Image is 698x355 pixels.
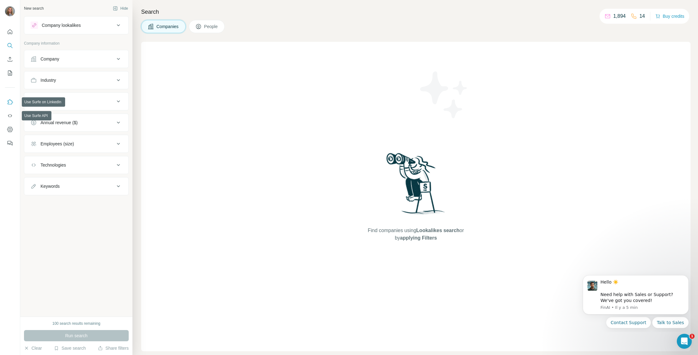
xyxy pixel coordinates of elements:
[677,334,692,349] iframe: Intercom live chat
[24,115,128,130] button: Annual revenue ($)
[24,51,128,66] button: Company
[41,77,56,83] div: Industry
[384,151,448,221] img: Surfe Illustration - Woman searching with binoculars
[141,7,691,16] h4: Search
[41,141,74,147] div: Employees (size)
[41,162,66,168] div: Technologies
[42,22,81,28] div: Company lookalikes
[98,345,129,351] button: Share filters
[5,54,15,65] button: Enrich CSV
[52,321,100,326] div: 100 search results remaining
[204,23,218,30] span: People
[5,40,15,51] button: Search
[639,12,645,20] p: 14
[5,67,15,79] button: My lists
[24,158,128,173] button: Technologies
[613,12,626,20] p: 1,894
[24,136,128,151] button: Employees (size)
[573,270,698,332] iframe: Intercom notifications message
[5,110,15,121] button: Use Surfe API
[108,4,132,13] button: Hide
[5,26,15,37] button: Quick start
[41,183,60,189] div: Keywords
[366,227,466,242] span: Find companies using or by
[24,94,128,109] button: HQ location
[41,119,78,126] div: Annual revenue ($)
[24,41,129,46] p: Company information
[5,124,15,135] button: Dashboard
[5,96,15,108] button: Use Surfe on LinkedIn
[416,228,460,233] span: Lookalikes search
[690,334,695,339] span: 1
[156,23,179,30] span: Companies
[24,345,42,351] button: Clear
[5,6,15,16] img: Avatar
[416,67,472,123] img: Surfe Illustration - Stars
[400,235,437,241] span: applying Filters
[24,6,44,11] div: New search
[24,18,128,33] button: Company lookalikes
[41,98,63,105] div: HQ location
[54,345,86,351] button: Save search
[24,73,128,88] button: Industry
[5,138,15,149] button: Feedback
[24,179,128,194] button: Keywords
[655,12,684,21] button: Buy credits
[41,56,59,62] div: Company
